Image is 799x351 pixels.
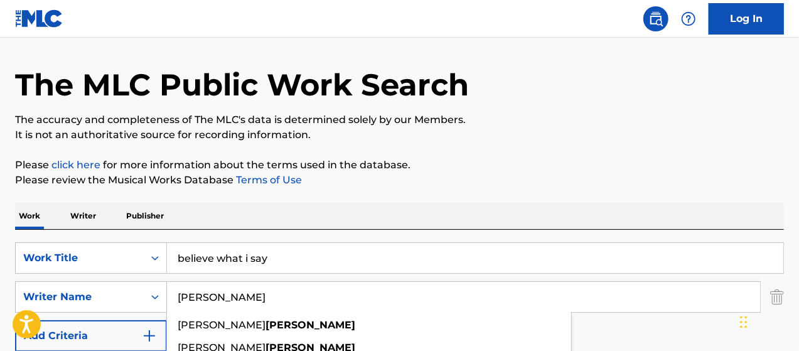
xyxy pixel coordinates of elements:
[51,159,100,171] a: click here
[67,203,100,229] p: Writer
[15,66,469,104] h1: The MLC Public Work Search
[15,158,784,173] p: Please for more information about the terms used in the database.
[643,6,668,31] a: Public Search
[178,319,265,331] span: [PERSON_NAME]
[676,6,701,31] div: Help
[15,173,784,188] p: Please review the Musical Works Database
[736,291,799,351] iframe: Chat Widget
[15,203,44,229] p: Work
[740,303,748,341] div: Drag
[770,281,784,313] img: Delete Criterion
[23,289,136,305] div: Writer Name
[23,251,136,266] div: Work Title
[233,174,302,186] a: Terms of Use
[681,11,696,26] img: help
[709,3,784,35] a: Log In
[122,203,168,229] p: Publisher
[265,319,355,331] strong: [PERSON_NAME]
[15,127,784,143] p: It is not an authoritative source for recording information.
[142,328,157,343] img: 9d2ae6d4665cec9f34b9.svg
[648,11,663,26] img: search
[15,9,63,28] img: MLC Logo
[15,112,784,127] p: The accuracy and completeness of The MLC's data is determined solely by our Members.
